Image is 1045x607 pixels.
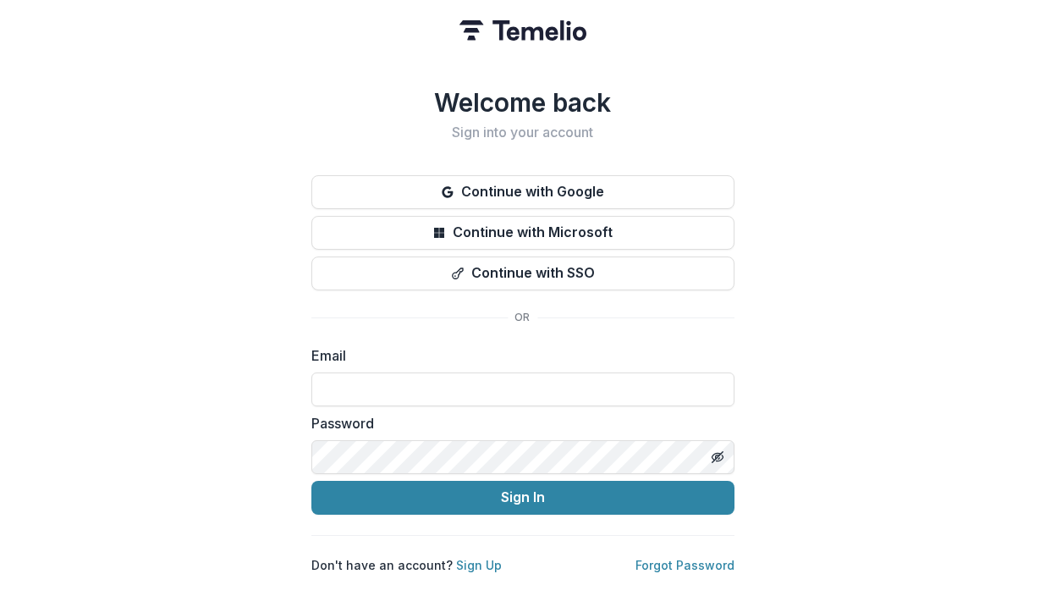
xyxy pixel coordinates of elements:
[311,175,734,209] button: Continue with Google
[635,558,734,572] a: Forgot Password
[311,257,734,290] button: Continue with SSO
[456,558,502,572] a: Sign Up
[311,481,734,515] button: Sign In
[704,444,731,471] button: Toggle password visibility
[311,345,724,366] label: Email
[311,87,734,118] h1: Welcome back
[311,413,724,433] label: Password
[311,556,502,574] p: Don't have an account?
[459,20,586,41] img: Temelio
[311,124,734,141] h2: Sign into your account
[311,216,734,250] button: Continue with Microsoft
